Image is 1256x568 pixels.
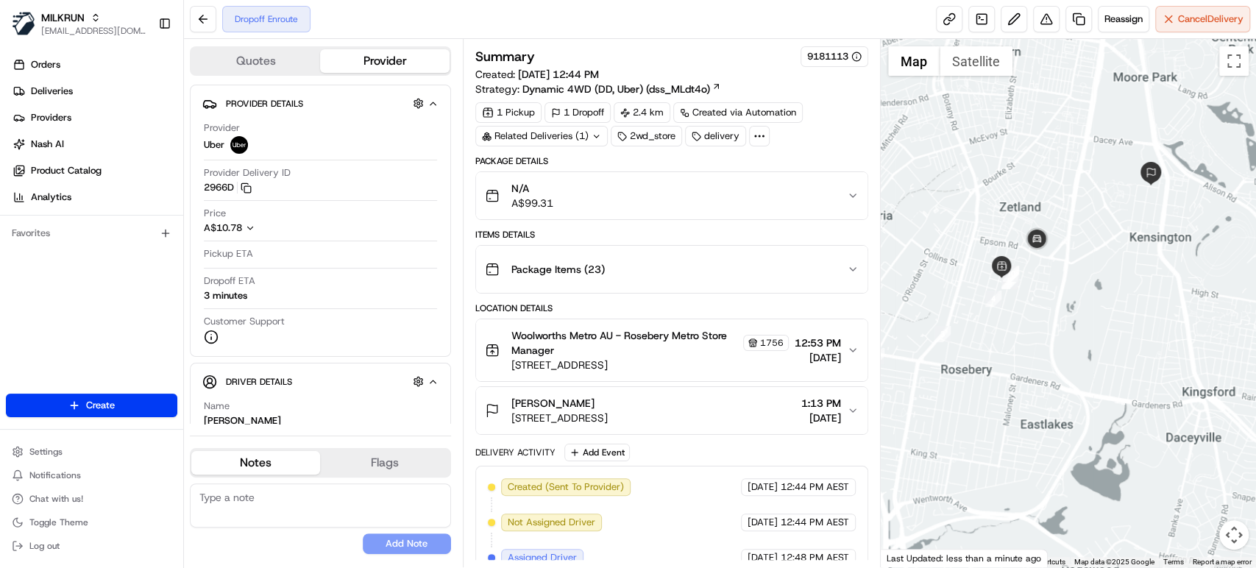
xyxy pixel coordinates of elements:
span: 12:44 PM AEST [781,480,849,494]
span: [DATE] [801,411,841,425]
button: Quotes [191,49,320,73]
a: Created via Automation [673,102,803,123]
button: 2966D [204,181,252,194]
button: A$10.78 [204,221,333,235]
button: Package Items (23) [476,246,868,293]
button: Toggle fullscreen view [1219,46,1249,76]
span: Create [86,399,115,412]
span: Log out [29,540,60,552]
span: Customer Support [204,315,285,328]
span: Product Catalog [31,164,102,177]
span: Provider [204,121,240,135]
button: Woolworths Metro AU - Rosebery Metro Store Manager1756[STREET_ADDRESS]12:53 PM[DATE] [476,319,868,381]
button: N/AA$99.31 [476,172,868,219]
span: Analytics [31,191,71,204]
span: Dynamic 4WD (DD, Uber) (dss_MLdt4o) [522,82,710,96]
button: CancelDelivery [1155,6,1250,32]
span: Orders [31,58,60,71]
span: Driver Details [226,376,292,388]
span: Provider Details [226,98,303,110]
a: Deliveries [6,79,183,103]
div: Favorites [6,221,177,245]
button: Log out [6,536,177,556]
a: Analytics [6,185,183,209]
span: [PERSON_NAME] [511,396,595,411]
button: MILKRUNMILKRUN[EMAIL_ADDRESS][DOMAIN_NAME] [6,6,152,41]
span: A$10.78 [204,221,242,234]
button: [EMAIL_ADDRESS][DOMAIN_NAME] [41,25,146,37]
div: 4 [985,291,1001,307]
button: Show satellite imagery [940,46,1012,76]
a: Orders [6,53,183,77]
span: Not Assigned Driver [508,516,595,529]
span: Created (Sent To Provider) [508,480,624,494]
div: 2wd_store [611,126,682,146]
span: 1756 [760,337,784,349]
div: Last Updated: less than a minute ago [881,549,1048,567]
span: Woolworths Metro AU - Rosebery Metro Store Manager [511,328,740,358]
button: Flags [320,451,449,475]
a: Providers [6,106,183,129]
span: Chat with us! [29,493,83,505]
span: Providers [31,111,71,124]
button: Notifications [6,465,177,486]
a: Report a map error [1193,558,1252,566]
a: Terms [1163,558,1184,566]
div: 1 Dropoff [544,102,611,123]
button: 9181113 [807,50,862,63]
div: 2.4 km [614,102,670,123]
span: Deliveries [31,85,73,98]
span: A$99.31 [511,196,553,210]
span: N/A [511,181,553,196]
span: [STREET_ADDRESS] [511,411,608,425]
span: Assigned Driver [508,551,577,564]
div: Package Details [475,155,868,167]
img: Google [884,548,933,567]
button: Reassign [1098,6,1149,32]
span: Package Items ( 23 ) [511,262,605,277]
button: [PERSON_NAME][STREET_ADDRESS]1:13 PM[DATE] [476,387,868,434]
span: Toggle Theme [29,516,88,528]
span: Settings [29,446,63,458]
div: Delivery Activity [475,447,556,458]
span: 1:13 PM [801,396,841,411]
div: [PERSON_NAME] [204,414,281,427]
a: Dynamic 4WD (DD, Uber) (dss_MLdt4o) [522,82,721,96]
span: 12:53 PM [795,336,841,350]
button: Add Event [564,444,630,461]
div: Location Details [475,302,868,314]
span: Provider Delivery ID [204,166,291,180]
button: Map camera controls [1219,520,1249,550]
span: [DATE] [795,350,841,365]
span: [DATE] [748,551,778,564]
h3: Summary [475,50,535,63]
div: 9 [1001,272,1018,288]
span: [STREET_ADDRESS] [511,358,789,372]
a: Nash AI [6,132,183,156]
span: Pickup ETA [204,247,253,260]
button: Toggle Theme [6,512,177,533]
span: [DATE] [748,480,778,494]
button: Create [6,394,177,417]
span: Map data ©2025 Google [1074,558,1154,566]
div: Related Deliveries (1) [475,126,608,146]
img: uber-new-logo.jpeg [230,136,248,154]
a: Open this area in Google Maps (opens a new window) [884,548,933,567]
span: [DATE] [748,516,778,529]
div: 3 [934,326,951,342]
div: 1 Pickup [475,102,542,123]
span: Reassign [1104,13,1143,26]
button: Settings [6,441,177,462]
span: Uber [204,138,224,152]
div: delivery [685,126,746,146]
span: Price [204,207,226,220]
button: MILKRUN [41,10,85,25]
div: 3 minutes [204,289,247,302]
img: MILKRUN [12,12,35,35]
span: Nash AI [31,138,64,151]
button: Show street map [888,46,940,76]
